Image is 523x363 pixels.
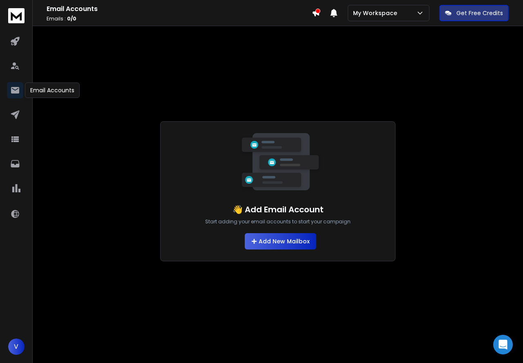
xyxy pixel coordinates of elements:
[439,5,509,21] button: Get Free Credits
[47,4,312,14] h1: Email Accounts
[25,82,80,98] div: Email Accounts
[8,339,25,355] button: V
[245,233,316,249] button: Add New Mailbox
[353,9,400,17] p: My Workspace
[8,8,25,23] img: logo
[67,15,76,22] span: 0 / 0
[47,16,312,22] p: Emails :
[456,9,503,17] p: Get Free Credits
[205,218,351,225] p: Start adding your email accounts to start your campaign
[232,204,324,215] h1: 👋 Add Email Account
[493,335,513,354] div: Open Intercom Messenger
